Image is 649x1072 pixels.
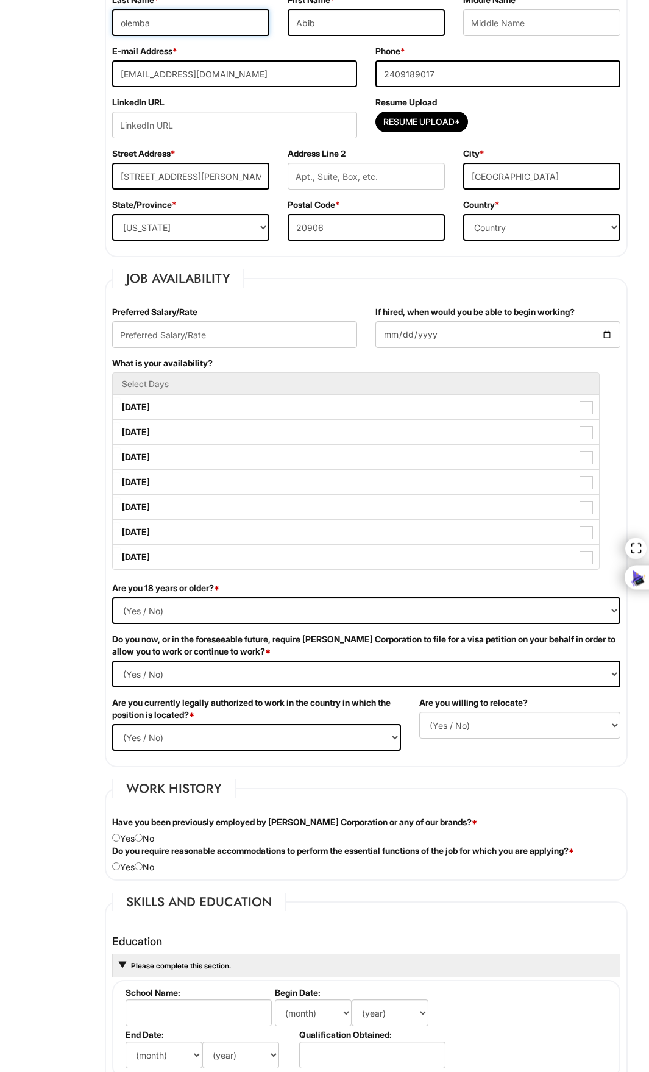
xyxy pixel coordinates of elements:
[288,147,346,160] label: Address Line 2
[130,961,231,970] a: Please complete this section.
[463,214,620,241] select: Country
[126,1029,294,1040] label: End Date:
[112,60,357,87] input: E-mail Address
[112,582,219,594] label: Are you 18 years or older?
[419,712,620,739] select: (Yes / No)
[375,60,620,87] input: Phone
[375,45,405,57] label: Phone
[112,147,176,160] label: Street Address
[126,987,270,998] label: School Name:
[112,893,286,911] legend: Skills and Education
[288,199,340,211] label: Postal Code
[112,816,477,828] label: Have you been previously employed by [PERSON_NAME] Corporation or any of our brands?
[113,420,599,444] label: [DATE]
[113,495,599,519] label: [DATE]
[103,845,629,873] div: Yes No
[419,697,528,709] label: Are you willing to relocate?
[112,306,197,318] label: Preferred Salary/Rate
[112,214,269,241] select: State/Province
[112,269,244,288] legend: Job Availability
[112,199,177,211] label: State/Province
[375,112,468,132] button: Resume Upload*Resume Upload*
[463,199,500,211] label: Country
[113,470,599,494] label: [DATE]
[112,357,213,369] label: What is your availability?
[112,633,620,658] label: Do you now, or in the foreseeable future, require [PERSON_NAME] Corporation to file for a visa pe...
[112,661,620,687] select: (Yes / No)
[375,306,575,318] label: If hired, when would you be able to begin working?
[112,845,574,857] label: Do you require reasonable accommodations to perform the essential functions of the job for which ...
[299,1029,444,1040] label: Qualification Obtained:
[288,163,445,190] input: Apt., Suite, Box, etc.
[288,9,445,36] input: First Name
[288,214,445,241] input: Postal Code
[275,987,444,998] label: Begin Date:
[113,445,599,469] label: [DATE]
[113,545,599,569] label: [DATE]
[113,520,599,544] label: [DATE]
[463,147,484,160] label: City
[112,163,269,190] input: Street Address
[112,45,177,57] label: E-mail Address
[112,779,236,798] legend: Work History
[122,379,590,388] h5: Select Days
[103,816,629,845] div: Yes No
[375,96,437,108] label: Resume Upload
[112,9,269,36] input: Last Name
[112,96,165,108] label: LinkedIn URL
[112,321,357,348] input: Preferred Salary/Rate
[112,112,357,138] input: LinkedIn URL
[463,163,620,190] input: City
[112,697,401,721] label: Are you currently legally authorized to work in the country in which the position is located?
[112,597,620,624] select: (Yes / No)
[113,395,599,419] label: [DATE]
[112,724,401,751] select: (Yes / No)
[463,9,620,36] input: Middle Name
[112,935,620,948] h4: Education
